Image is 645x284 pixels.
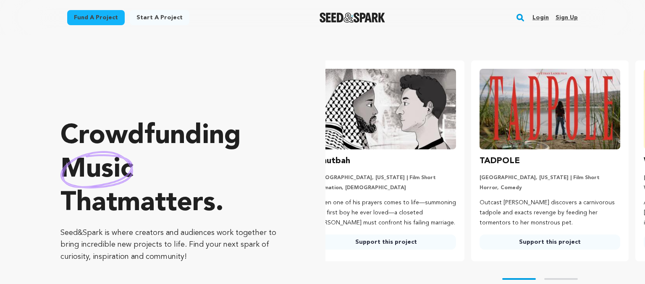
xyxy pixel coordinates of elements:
p: When one of his prayers comes to life—summoning the first boy he ever loved—a closeted [PERSON_NA... [316,198,456,228]
h3: TADPOLE [480,154,520,168]
p: [GEOGRAPHIC_DATA], [US_STATE] | Film Short [480,175,620,181]
span: matters [117,190,215,217]
p: Animation, [DEMOGRAPHIC_DATA] [316,185,456,191]
a: Sign up [556,11,578,24]
img: Khutbah image [316,69,456,149]
a: Seed&Spark Homepage [320,13,385,23]
a: Start a project [130,10,189,25]
p: [GEOGRAPHIC_DATA], [US_STATE] | Film Short [316,175,456,181]
p: Horror, Comedy [480,185,620,191]
p: Crowdfunding that . [60,120,292,220]
p: Outcast [PERSON_NAME] discovers a carnivorous tadpole and exacts revenge by feeding her tormentor... [480,198,620,228]
a: Login [532,11,549,24]
h3: Khutbah [316,154,350,168]
img: hand sketched image [60,151,133,188]
a: Support this project [480,234,620,250]
a: Fund a project [67,10,125,25]
a: Support this project [316,234,456,250]
img: TADPOLE image [480,69,620,149]
img: Seed&Spark Logo Dark Mode [320,13,385,23]
p: Seed&Spark is where creators and audiences work together to bring incredible new projects to life... [60,227,292,263]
